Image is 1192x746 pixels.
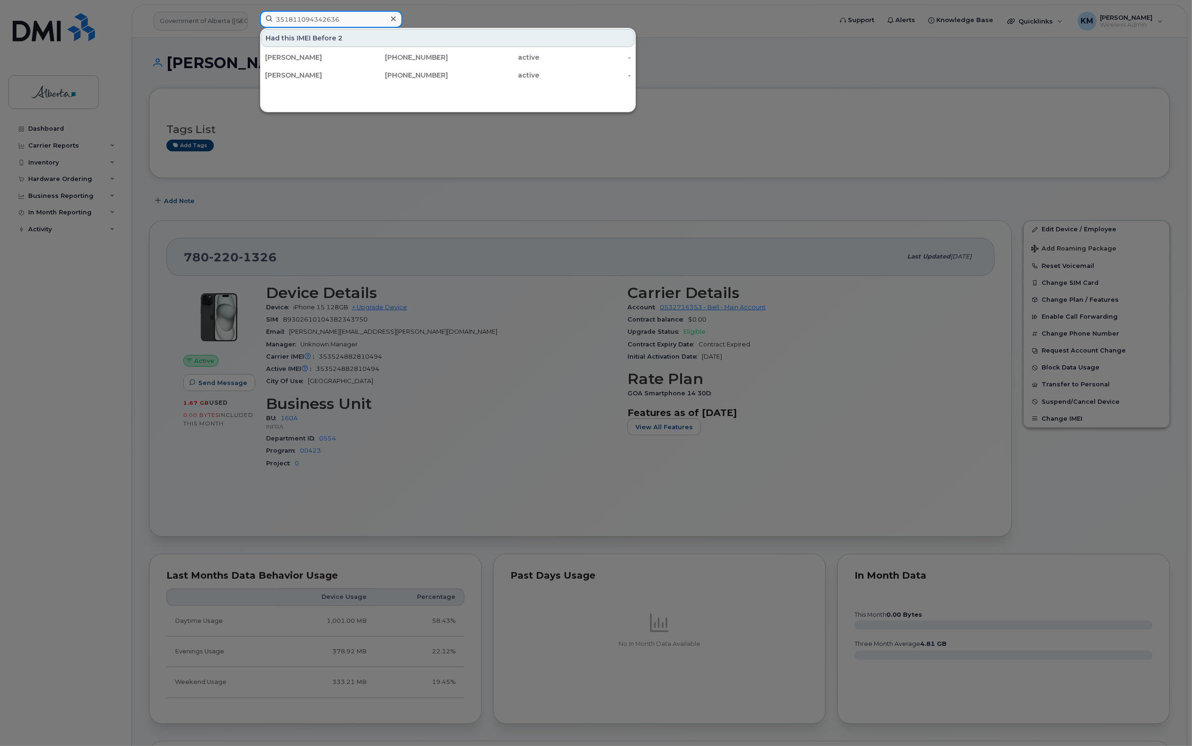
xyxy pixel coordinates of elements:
[448,71,540,80] div: active
[357,71,448,80] div: [PHONE_NUMBER]
[448,53,540,62] div: active
[338,33,343,43] span: 2
[357,53,448,62] div: [PHONE_NUMBER]
[261,67,635,84] a: [PERSON_NAME][PHONE_NUMBER]active-
[261,29,635,47] div: Had this IMEI Before
[265,71,357,80] div: [PERSON_NAME]
[265,53,357,62] div: [PERSON_NAME]
[261,49,635,66] a: [PERSON_NAME][PHONE_NUMBER]active-
[540,53,631,62] div: -
[540,71,631,80] div: -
